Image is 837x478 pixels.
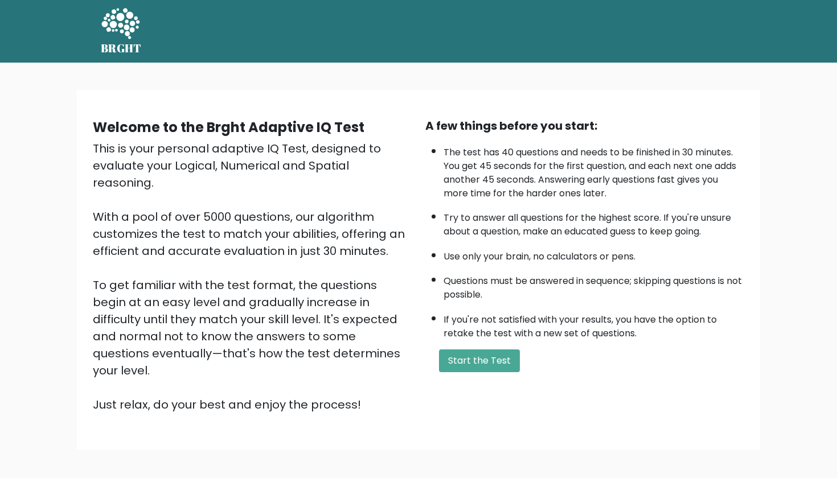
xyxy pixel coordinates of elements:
li: If you're not satisfied with your results, you have the option to retake the test with a new set ... [444,307,744,340]
b: Welcome to the Brght Adaptive IQ Test [93,118,364,137]
a: BRGHT [101,5,142,58]
li: Questions must be answered in sequence; skipping questions is not possible. [444,269,744,302]
div: A few things before you start: [425,117,744,134]
button: Start the Test [439,349,520,372]
li: Use only your brain, no calculators or pens. [444,244,744,263]
h5: BRGHT [101,42,142,55]
div: This is your personal adaptive IQ Test, designed to evaluate your Logical, Numerical and Spatial ... [93,140,412,413]
li: The test has 40 questions and needs to be finished in 30 minutes. You get 45 seconds for the firs... [444,140,744,200]
li: Try to answer all questions for the highest score. If you're unsure about a question, make an edu... [444,205,744,238]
